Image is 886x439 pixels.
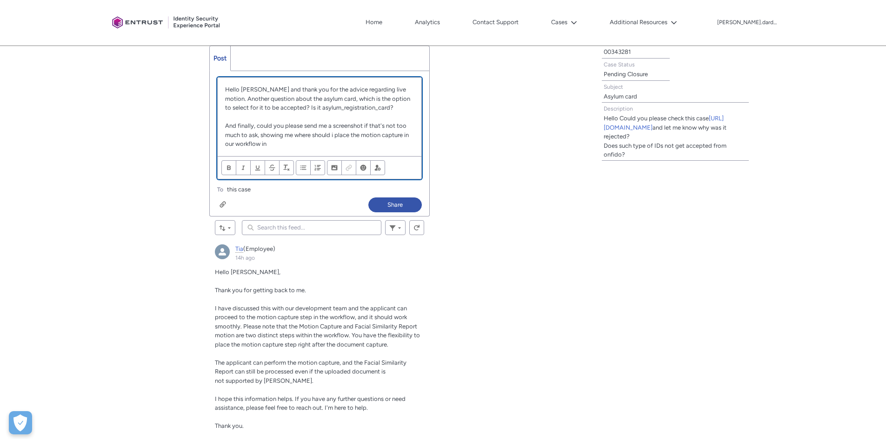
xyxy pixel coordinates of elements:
[604,93,637,100] lightning-formatted-text: Asylum card
[215,395,406,412] span: I hope this information helps. If you have any further questions or need assistance, please feel ...
[413,15,442,29] a: Analytics, opens in new tab
[225,121,414,149] p: And finally, could you please send me a screenshot if that's not too much to ask, showing me wher...
[470,15,521,29] a: Contact Support
[296,160,325,175] ul: Align text
[210,46,231,71] a: Post
[215,244,230,259] img: External User - Tia (null)
[235,255,255,261] a: 14h ago
[604,105,633,112] span: Description
[235,245,243,253] a: Tia
[327,160,385,175] ul: Insert content
[250,160,265,175] button: Underline
[265,160,280,175] button: Strikethrough
[717,20,778,26] p: [PERSON_NAME].dardoumas 1
[279,160,294,175] button: Remove Formatting
[215,269,280,275] span: Hello [PERSON_NAME],
[215,244,230,259] div: Tia
[604,71,648,78] lightning-formatted-text: Pending Closure
[215,305,420,348] span: I have discussed this with our development team and the applicant can proceed to the motion captu...
[549,15,580,29] button: Cases
[225,85,414,112] p: Hello [PERSON_NAME] and thank you for the advice regarding live motion. Another question about th...
[209,46,430,216] div: Chatter Publisher
[215,359,406,375] span: The applicant can perform the motion capture, and the Facial Similarity Report can still be proce...
[327,160,342,175] button: Image
[604,48,631,55] lightning-formatted-text: 00343281
[215,287,306,294] span: Thank you for getting back to me.
[221,160,236,175] button: Bold
[215,377,313,384] span: not supported by [PERSON_NAME].
[604,115,726,158] lightning-formatted-text: Hello Could you please check this case and let me know why was it rejected? Does such type of IDs...
[243,245,275,252] span: (Employee)
[9,411,32,434] div: Cookie Preferences
[227,185,251,194] span: this case
[215,422,244,429] span: Thank you.
[604,84,623,90] span: Subject
[717,17,778,26] button: User Profile dimitrios.dardoumas 1
[604,61,635,68] span: Case Status
[221,160,294,175] ul: Format text
[368,197,422,212] button: Share
[296,160,311,175] button: Bulleted List
[217,186,223,193] span: To
[341,160,356,175] button: Link
[409,220,424,235] button: Refresh this feed
[236,160,251,175] button: Italic
[363,15,385,29] a: Home
[242,220,381,235] input: Search this feed...
[607,15,679,29] button: Additional Resources
[356,160,371,175] button: Insert Emoji
[604,115,724,131] a: [URL][DOMAIN_NAME]
[370,160,385,175] button: @Mention people and groups
[310,160,325,175] button: Numbered List
[9,411,32,434] button: Open Preferences
[213,54,226,62] span: Post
